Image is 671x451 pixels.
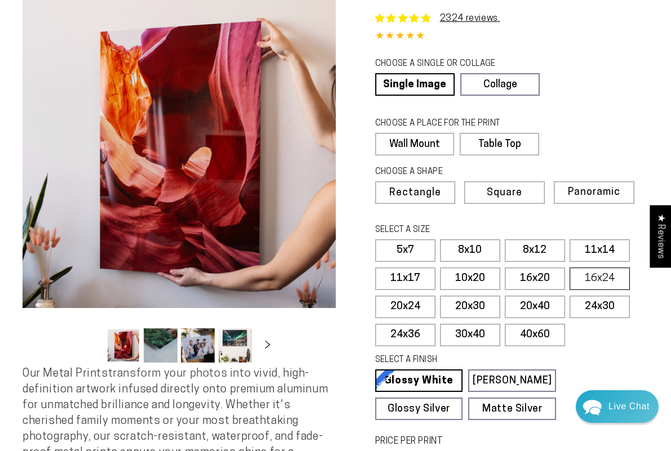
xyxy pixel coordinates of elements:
[375,73,455,96] a: Single Image
[505,324,565,346] label: 40x60
[440,14,500,23] a: 2324 reviews.
[468,398,556,420] a: Matte Silver
[570,296,630,318] label: 24x30
[375,224,535,236] legend: SELECT A SIZE
[440,239,500,262] label: 8x10
[144,328,177,363] button: Load image 2 in gallery view
[375,58,530,70] legend: CHOOSE A SINGLE OR COLLAGE
[375,435,649,448] label: PRICE PER PRINT
[440,324,500,346] label: 30x40
[375,118,529,130] legend: CHOOSE A PLACE FOR THE PRINT
[460,73,540,96] a: Collage
[375,133,455,155] label: Wall Mount
[505,267,565,290] label: 16x20
[375,398,463,420] a: Glossy Silver
[460,133,539,155] label: Table Top
[568,187,620,198] span: Panoramic
[576,390,659,423] div: Chat widget toggle
[375,324,436,346] label: 24x36
[570,239,630,262] label: 11x14
[389,188,441,198] span: Rectangle
[181,328,215,363] button: Load image 3 in gallery view
[505,296,565,318] label: 20x40
[375,369,463,392] a: Glossy White
[375,267,436,290] label: 11x17
[375,354,535,367] legend: SELECT A FINISH
[650,205,671,267] div: Click to open Judge.me floating reviews tab
[375,296,436,318] label: 20x24
[440,296,500,318] label: 20x30
[375,166,531,178] legend: CHOOSE A SHAPE
[106,328,140,363] button: Load image 1 in gallery view
[487,188,522,198] span: Square
[570,267,630,290] label: 16x24
[468,369,556,392] a: [PERSON_NAME]
[78,333,103,358] button: Slide left
[375,29,649,45] div: 4.85 out of 5.0 stars
[608,390,650,423] div: Contact Us Directly
[218,328,252,363] button: Load image 4 in gallery view
[375,239,436,262] label: 5x7
[440,267,500,290] label: 10x20
[255,333,280,358] button: Slide right
[505,239,565,262] label: 8x12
